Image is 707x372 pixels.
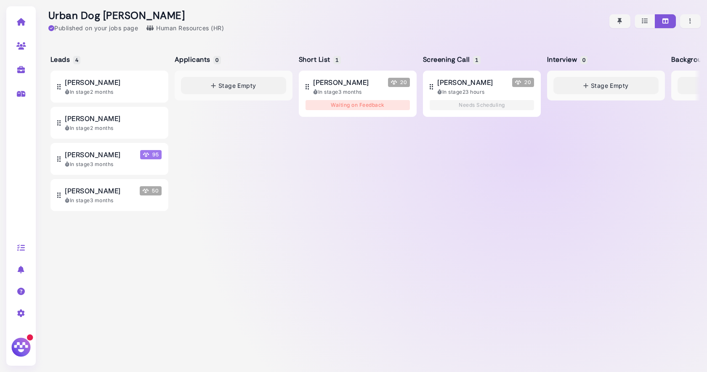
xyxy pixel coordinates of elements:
span: 1 [473,56,480,64]
span: Stage Empty [591,81,629,90]
span: 20 [388,78,410,87]
span: 1 [333,56,340,64]
span: 50 [140,186,162,195]
img: Megan Score [143,152,149,158]
div: Published on your jobs page [48,24,138,32]
span: [PERSON_NAME] [65,113,120,124]
h5: Leads [50,55,79,63]
span: [PERSON_NAME] [65,186,120,196]
h5: Interview [547,55,586,63]
div: In stage 23 hours [437,88,534,96]
h2: Urban Dog [PERSON_NAME] [48,10,224,22]
div: In stage 3 months [65,161,162,168]
span: 20 [512,78,534,87]
div: In stage 2 months [65,88,162,96]
div: Human Resources (HR) [146,24,224,32]
span: 95 [140,150,162,159]
span: [PERSON_NAME] [65,150,120,160]
img: Megan Score [515,79,521,85]
button: [PERSON_NAME] Megan Score 50 In stage3 months [50,179,168,211]
div: Needs Scheduling [430,100,534,110]
span: 4 [73,56,80,64]
img: Megan [10,336,32,358]
h5: Screening Call [423,55,479,63]
h5: Short List [299,55,340,63]
img: Megan Score [391,79,397,85]
span: [PERSON_NAME] [313,77,369,87]
div: In stage 2 months [65,124,162,132]
button: [PERSON_NAME] In stage2 months [50,107,168,139]
button: [PERSON_NAME] Megan Score 20 In stage3 months Waiting on Feedback [299,71,417,117]
div: In stage 3 months [313,88,410,96]
button: [PERSON_NAME] In stage2 months [50,71,168,103]
div: Waiting on Feedback [306,100,410,110]
span: [PERSON_NAME] [65,77,120,87]
div: In stage 3 months [65,197,162,204]
span: 0 [580,56,587,64]
span: Stage Empty [218,81,256,90]
button: [PERSON_NAME] Megan Score 20 In stage23 hours Needs Scheduling [423,71,541,117]
button: [PERSON_NAME] Megan Score 95 In stage3 months [50,143,168,175]
span: [PERSON_NAME] [437,77,493,87]
span: 0 [213,56,221,64]
h5: Applicants [175,55,220,63]
img: Megan Score [143,188,149,194]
